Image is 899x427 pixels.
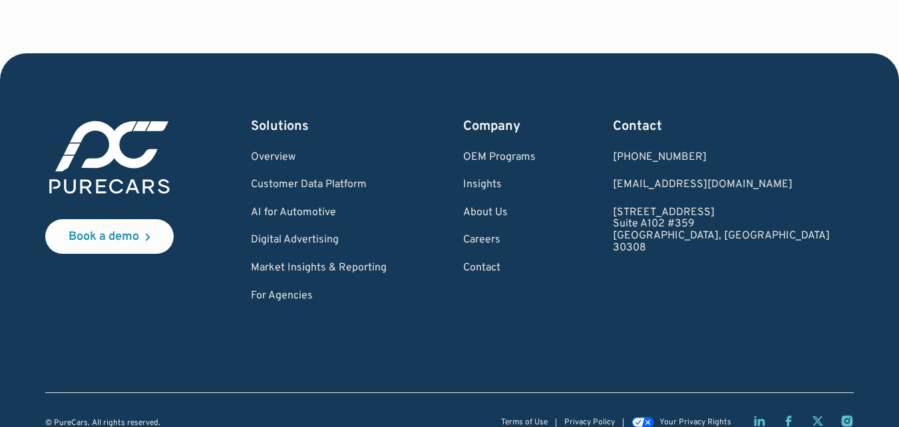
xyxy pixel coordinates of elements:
[463,207,536,219] a: About Us
[613,152,830,164] div: [PHONE_NUMBER]
[69,231,139,243] div: Book a demo
[463,152,536,164] a: OEM Programs
[463,234,536,246] a: Careers
[463,179,536,191] a: Insights
[251,152,387,164] a: Overview
[251,262,387,274] a: Market Insights & Reporting
[251,290,387,302] a: For Agencies
[659,418,731,427] div: Your Privacy Rights
[463,117,536,136] div: Company
[251,179,387,191] a: Customer Data Platform
[613,117,830,136] div: Contact
[613,179,830,191] a: Email us
[564,418,615,427] a: Privacy Policy
[251,234,387,246] a: Digital Advertising
[613,207,830,254] a: [STREET_ADDRESS]Suite A102 #359[GEOGRAPHIC_DATA], [GEOGRAPHIC_DATA]30308
[45,219,174,254] a: Book a demo
[463,262,536,274] a: Contact
[251,207,387,219] a: AI for Automotive
[501,418,548,427] a: Terms of Use
[251,117,387,136] div: Solutions
[45,117,174,198] img: purecars logo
